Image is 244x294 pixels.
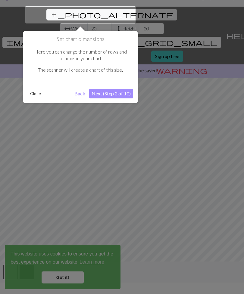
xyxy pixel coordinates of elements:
h1: Set chart dimensions [28,36,133,42]
button: Next (Step 2 of 10) [89,89,133,98]
button: Back [72,89,88,98]
p: Here you can change the number of rows and columns in your chart. [31,48,130,62]
div: Set chart dimensions [23,31,138,103]
p: The scanner will create a chart of this size. [31,67,130,73]
button: Close [28,89,43,98]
